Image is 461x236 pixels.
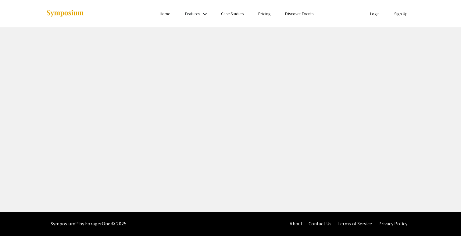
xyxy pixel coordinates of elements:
div: Symposium™ by ForagerOne © 2025 [51,212,127,236]
a: Home [160,11,170,16]
mat-icon: Expand Features list [201,10,209,18]
a: Case Studies [221,11,244,16]
img: Symposium by ForagerOne [46,9,84,18]
a: Discover Events [285,11,313,16]
a: Sign Up [394,11,408,16]
a: Terms of Service [338,220,372,227]
a: About [290,220,302,227]
a: Contact Us [309,220,331,227]
a: Login [370,11,380,16]
a: Features [185,11,200,16]
a: Pricing [258,11,271,16]
a: Privacy Policy [378,220,407,227]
